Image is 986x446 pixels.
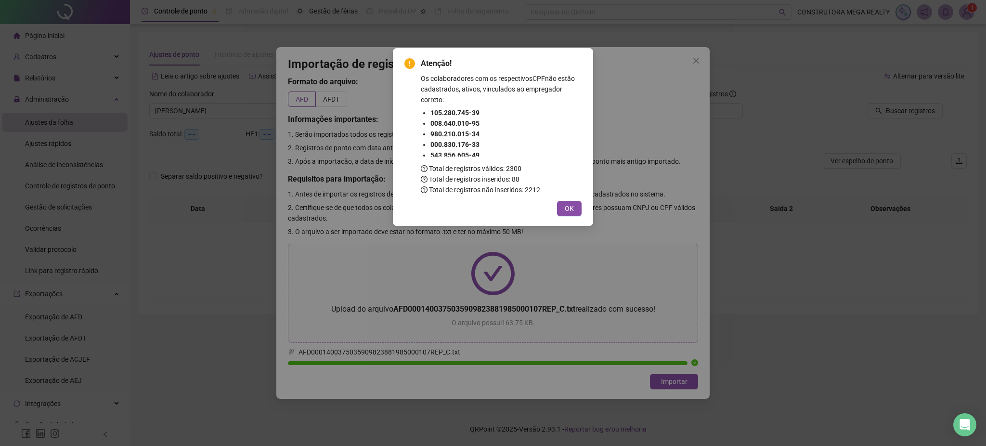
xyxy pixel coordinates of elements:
li: 980.210.015-34 [430,129,582,139]
li: 543.856.605-49 [430,150,582,160]
span: question-circle [421,186,428,193]
span: Total de registros válidos: 2300 [421,165,521,172]
li: 105.280.745-39 [430,107,582,118]
span: exclamation-circle [404,58,415,69]
div: Open Intercom Messenger [953,413,976,436]
span: question-circle [421,165,428,172]
span: Total de registros não inseridos: 2212 [421,186,540,194]
li: 008.640.010-95 [430,118,582,129]
span: Total de registros inseridos: 88 [421,175,519,183]
li: 000.830.176-33 [430,139,582,150]
span: Os colaboradores com os respectivos CPF não estão cadastrados, ativos, vinculados ao empregador c... [421,75,575,104]
span: question-circle [421,176,428,183]
span: Atenção! [421,58,582,69]
button: OK [557,201,582,216]
span: OK [565,203,574,214]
